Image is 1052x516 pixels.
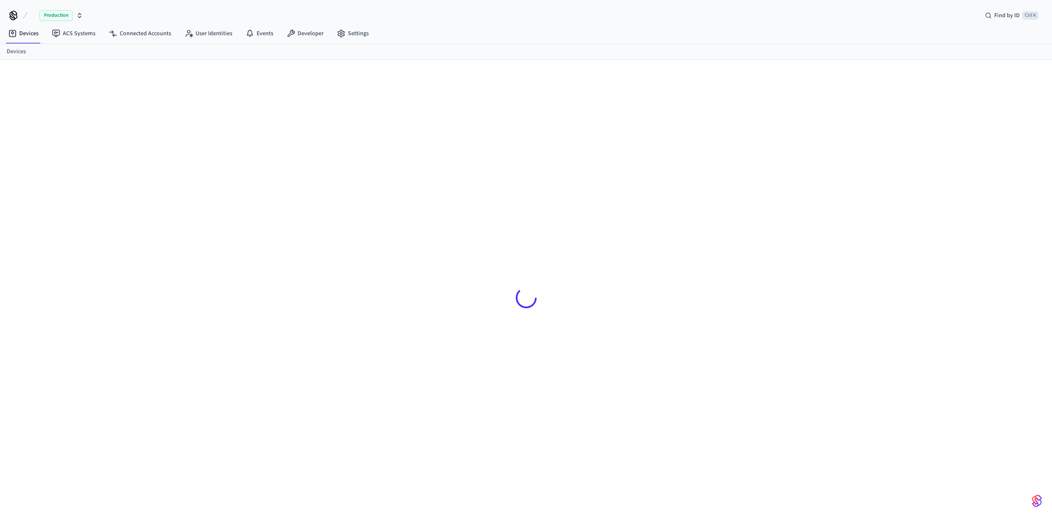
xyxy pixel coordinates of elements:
[178,26,239,41] a: User Identities
[239,26,280,41] a: Events
[45,26,102,41] a: ACS Systems
[102,26,178,41] a: Connected Accounts
[1032,494,1042,508] img: SeamLogoGradient.69752ec5.svg
[994,11,1020,20] span: Find by ID
[2,26,45,41] a: Devices
[330,26,376,41] a: Settings
[1022,11,1039,20] span: Ctrl K
[7,47,26,56] a: Devices
[978,8,1045,23] div: Find by IDCtrl K
[39,10,73,21] span: Production
[280,26,330,41] a: Developer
